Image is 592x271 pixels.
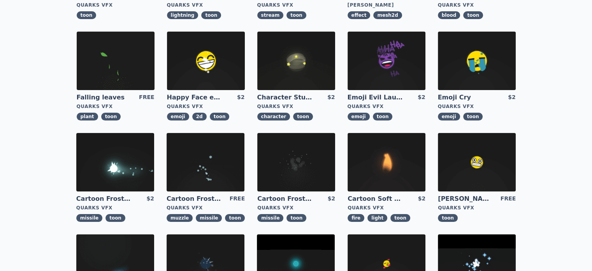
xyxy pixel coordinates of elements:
[77,11,97,19] span: toon
[348,205,425,211] div: Quarks VFX
[167,11,199,19] span: lightning
[77,93,133,102] a: Falling leaves
[438,113,460,120] span: emoji
[230,195,245,203] div: FREE
[348,103,425,110] div: Quarks VFX
[463,11,483,19] span: toon
[390,214,410,222] span: toon
[76,133,154,191] img: imgAlt
[348,214,364,222] span: fire
[139,93,154,102] div: FREE
[348,93,404,102] a: Emoji Evil Laugh
[192,113,207,120] span: 2d
[438,93,494,102] a: Emoji Cry
[257,11,284,19] span: stream
[257,32,335,90] img: imgAlt
[438,32,516,90] img: imgAlt
[167,93,223,102] a: Happy Face emoji
[293,113,313,120] span: toon
[101,113,121,120] span: toon
[77,113,98,120] span: plant
[237,93,244,102] div: $2
[438,214,458,222] span: toon
[76,205,154,211] div: Quarks VFX
[257,214,283,222] span: missile
[438,195,494,203] a: [PERSON_NAME]
[373,11,402,19] span: mesh2d
[418,93,425,102] div: $2
[77,2,155,8] div: Quarks VFX
[327,93,335,102] div: $2
[167,32,245,90] img: imgAlt
[167,205,245,211] div: Quarks VFX
[348,113,370,120] span: emoji
[373,113,393,120] span: toon
[348,2,425,8] div: [PERSON_NAME]
[438,133,516,191] img: imgAlt
[438,11,460,19] span: blood
[167,214,193,222] span: muzzle
[76,195,132,203] a: Cartoon Frost Missile
[367,214,387,222] span: light
[438,103,516,110] div: Quarks VFX
[257,133,335,191] img: imgAlt
[210,113,230,120] span: toon
[286,214,306,222] span: toon
[257,195,313,203] a: Cartoon Frost Missile Explosion
[76,214,102,222] span: missile
[348,195,404,203] a: Cartoon Soft CandleLight
[105,214,125,222] span: toon
[286,11,306,19] span: toon
[328,195,335,203] div: $2
[463,113,483,120] span: toon
[257,113,290,120] span: character
[438,205,516,211] div: Quarks VFX
[257,103,335,110] div: Quarks VFX
[201,11,221,19] span: toon
[167,103,245,110] div: Quarks VFX
[77,103,155,110] div: Quarks VFX
[225,214,245,222] span: toon
[348,133,425,191] img: imgAlt
[257,2,335,8] div: Quarks VFX
[257,93,313,102] a: Character Stun Effect
[418,195,425,203] div: $2
[167,133,244,191] img: imgAlt
[167,195,223,203] a: Cartoon Frost Missile Muzzle Flash
[348,32,425,90] img: imgAlt
[146,195,154,203] div: $2
[501,195,516,203] div: FREE
[167,2,245,8] div: Quarks VFX
[508,93,515,102] div: $2
[167,113,189,120] span: emoji
[196,214,222,222] span: missile
[348,11,371,19] span: effect
[77,32,155,90] img: imgAlt
[257,205,335,211] div: Quarks VFX
[438,2,516,8] div: Quarks VFX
